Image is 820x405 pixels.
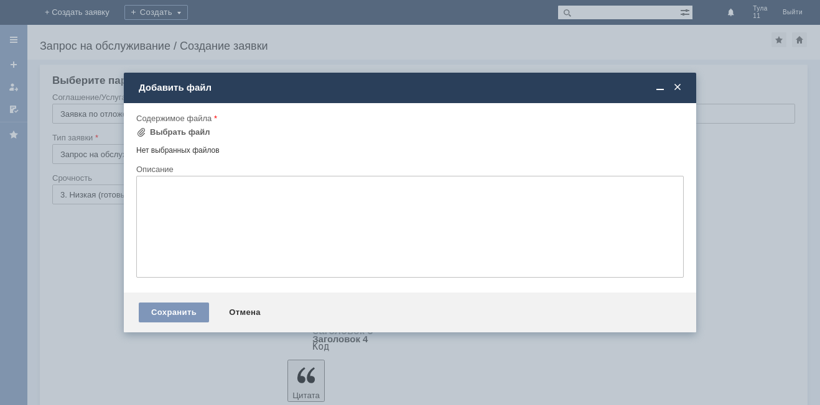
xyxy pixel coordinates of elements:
[5,5,182,15] div: Добрый день!
[671,82,684,93] span: Закрыть
[139,82,684,93] div: Добавить файл
[136,141,684,155] div: Нет выбранных файлов
[150,127,210,137] div: Выбрать файл
[5,15,182,25] div: Прошу удалить отл чеки от [DATE]
[136,165,681,173] div: Описание
[136,114,681,122] div: Содержимое файла
[654,82,666,93] span: Свернуть (Ctrl + M)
